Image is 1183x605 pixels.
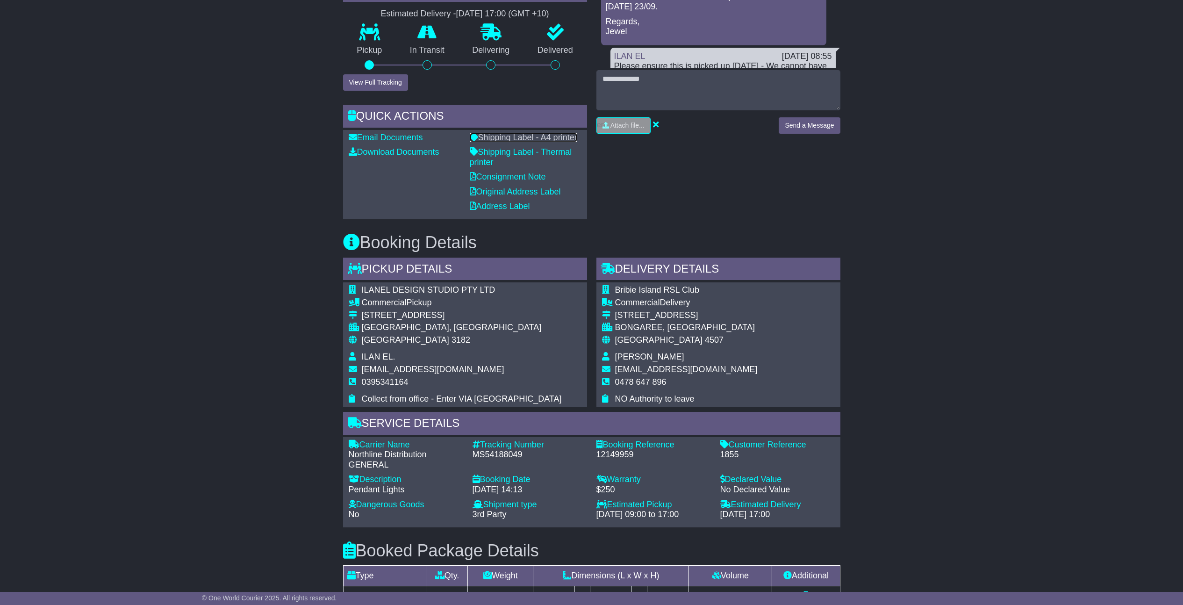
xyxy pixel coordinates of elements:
td: Qty. [426,566,468,586]
div: [DATE] 08:55 [782,51,832,62]
div: 12149959 [596,450,711,460]
div: [GEOGRAPHIC_DATA], [GEOGRAPHIC_DATA] [362,323,562,333]
td: Dimensions (L x W x H) [533,566,689,586]
div: $250 [596,485,711,495]
div: [DATE] 17:00 (GMT +10) [456,9,549,19]
h3: Booked Package Details [343,541,840,560]
div: BONGAREE, [GEOGRAPHIC_DATA] [615,323,758,333]
a: Consignment Note [470,172,546,181]
div: No Declared Value [720,485,835,495]
button: Send a Message [779,117,840,134]
p: In Transit [396,45,459,56]
a: Original Address Label [470,187,561,196]
td: Type [343,566,426,586]
p: Delivering [459,45,524,56]
span: NO Authority to leave [615,394,695,403]
div: Pickup Details [343,258,587,283]
div: Pendant Lights [349,485,463,495]
td: Volume [689,566,772,586]
a: Email Documents [349,133,423,142]
div: Delivery [615,298,758,308]
span: [GEOGRAPHIC_DATA] [615,335,703,345]
span: Commercial [615,298,660,307]
div: Warranty [596,475,711,485]
div: [STREET_ADDRESS] [362,310,562,321]
div: Dangerous Goods [349,500,463,510]
span: Bribie Island RSL Club [615,285,699,295]
p: Delivered [523,45,587,56]
h3: Booking Details [343,233,840,252]
button: View Full Tracking [343,74,408,91]
div: Description [349,475,463,485]
td: Weight [468,566,533,586]
span: [PERSON_NAME] [615,352,684,361]
div: Service Details [343,412,840,437]
div: [DATE] 17:00 [720,510,835,520]
span: [GEOGRAPHIC_DATA] [362,335,449,345]
span: 0478 647 896 [615,377,667,387]
div: Tracking Number [473,440,587,450]
a: Shipping Label - A4 printer [470,133,577,142]
span: [EMAIL_ADDRESS][DOMAIN_NAME] [362,365,504,374]
div: Booking Date [473,475,587,485]
div: Estimated Delivery [720,500,835,510]
div: Booking Reference [596,440,711,450]
div: Quick Actions [343,105,587,130]
span: © One World Courier 2025. All rights reserved. [202,594,337,602]
span: 0395341164 [362,377,409,387]
span: Collect from office - Enter VIA [GEOGRAPHIC_DATA] [362,394,562,403]
div: MS54188049 [473,450,587,460]
span: 4507 [705,335,724,345]
p: Regards, Jewel [606,17,822,37]
div: Shipment type [473,500,587,510]
div: Delivery Details [596,258,840,283]
div: [DATE] 14:13 [473,485,587,495]
span: No [349,510,359,519]
div: Declared Value [720,475,835,485]
span: 3182 [452,335,470,345]
div: [STREET_ADDRESS] [615,310,758,321]
div: Estimated Pickup [596,500,711,510]
div: Northline Distribution GENERAL [349,450,463,470]
a: Shipping Label - Thermal printer [470,147,572,167]
p: Pickup [343,45,396,56]
div: Pickup [362,298,562,308]
div: Carrier Name [349,440,463,450]
a: Download Documents [349,147,439,157]
span: ILANEL DESIGN STUDIO PTY LTD [362,285,495,295]
a: Address Label [470,202,530,211]
span: [EMAIL_ADDRESS][DOMAIN_NAME] [615,365,758,374]
div: 1855 [720,450,835,460]
sup: 3 [743,591,746,598]
span: Commercial [362,298,407,307]
div: Estimated Delivery - [343,9,587,19]
td: Additional [772,566,840,586]
div: [DATE] 09:00 to 17:00 [596,510,711,520]
span: 3rd Party [473,510,507,519]
div: Customer Reference [720,440,835,450]
a: ILAN EL [614,51,645,61]
div: Please ensure this is picked up [DATE] - We cannot have delays with this. Thank you. [614,61,832,81]
span: ILAN EL. [362,352,395,361]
